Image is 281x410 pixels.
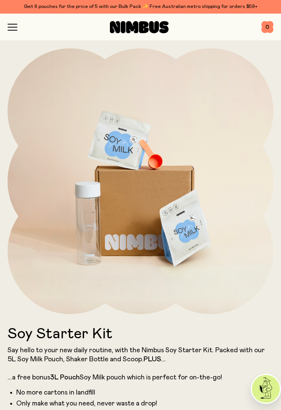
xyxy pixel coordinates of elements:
[60,374,80,381] strong: Pouch
[144,356,161,363] strong: PLUS
[8,3,273,11] div: Get 6 pouches for the price of 5 with our Bulk Pack ✨ Free Australian metro shipping for orders $59+
[50,374,59,381] strong: 3L
[8,326,273,341] h1: Soy Starter Kit
[16,399,274,408] li: Only make what you need, never waste a drop!
[261,21,273,33] button: 0
[8,346,273,382] p: Say hello to your new daily routine, with the Nimbus Soy Starter Kit. Packed with our 5L Soy Milk...
[16,388,274,397] li: No more cartons in landfill
[252,375,280,403] img: agent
